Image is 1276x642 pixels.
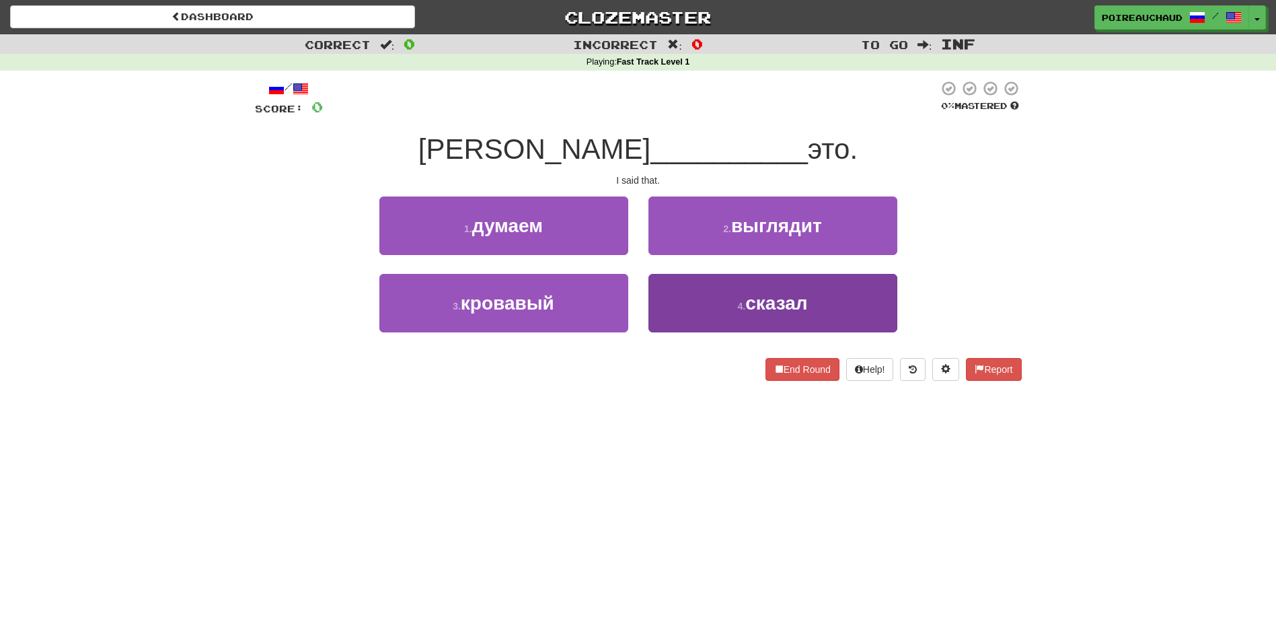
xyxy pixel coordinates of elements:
[650,133,808,165] span: __________
[765,358,839,381] button: End Round
[404,36,415,52] span: 0
[900,358,926,381] button: Round history (alt+y)
[667,39,682,50] span: :
[1102,11,1183,24] span: Poireauchaud
[917,39,932,50] span: :
[461,293,554,314] span: кровавый
[723,223,731,234] small: 2 .
[731,215,822,236] span: выглядит
[380,39,395,50] span: :
[966,358,1021,381] button: Report
[573,38,658,51] span: Incorrect
[379,197,628,255] button: 1.думаем
[941,100,954,111] span: 0 %
[861,38,908,51] span: To go
[453,301,461,312] small: 3 .
[311,98,323,115] span: 0
[472,215,543,236] span: думаем
[648,197,897,255] button: 2.выглядит
[808,133,858,165] span: это.
[255,80,323,97] div: /
[435,5,840,29] a: Clozemaster
[938,100,1022,112] div: Mastered
[846,358,894,381] button: Help!
[255,103,303,114] span: Score:
[691,36,703,52] span: 0
[305,38,371,51] span: Correct
[648,274,897,332] button: 4.сказал
[464,223,472,234] small: 1 .
[418,133,650,165] span: [PERSON_NAME]
[617,57,690,67] strong: Fast Track Level 1
[737,301,745,312] small: 4 .
[379,274,628,332] button: 3.кровавый
[255,174,1022,187] div: I said that.
[1212,11,1219,20] span: /
[941,36,975,52] span: Inf
[745,293,807,314] span: сказал
[10,5,415,28] a: Dashboard
[1094,5,1249,30] a: Poireauchaud /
